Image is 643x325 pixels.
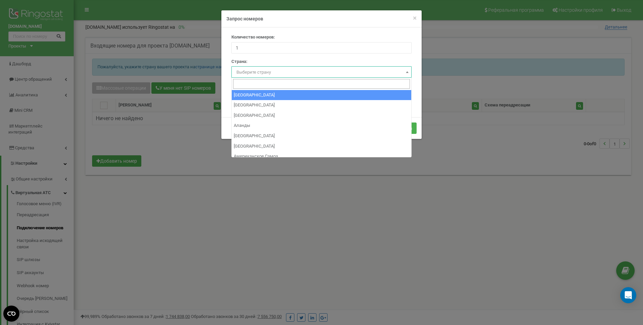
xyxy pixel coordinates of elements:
li: [GEOGRAPHIC_DATA] [232,141,411,152]
label: Страна: [231,59,247,65]
div: Open Intercom Messenger [620,287,636,303]
span: Выберите страну [236,70,271,75]
li: [GEOGRAPHIC_DATA] [232,131,411,141]
li: [GEOGRAPHIC_DATA] [232,110,411,121]
li: Аланды [232,120,411,131]
li: Американское Самоа [232,151,411,162]
label: Количество номеров: [231,34,275,40]
li: [GEOGRAPHIC_DATA] [232,100,411,110]
button: Open CMP widget [3,306,19,322]
span: × [413,14,417,22]
h4: Запрос номеров [226,15,417,22]
li: [GEOGRAPHIC_DATA] [232,90,411,100]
